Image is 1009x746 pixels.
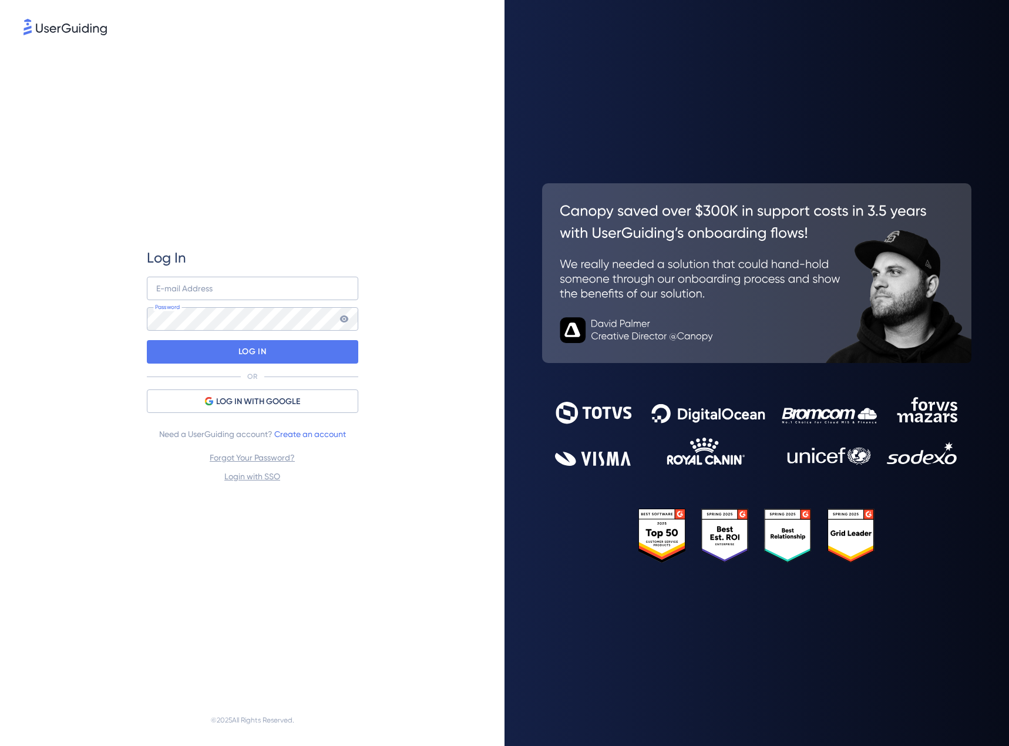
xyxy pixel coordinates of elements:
[216,395,300,409] span: LOG IN WITH GOOGLE
[274,429,346,439] a: Create an account
[159,427,346,441] span: Need a UserGuiding account?
[211,713,294,727] span: © 2025 All Rights Reserved.
[224,472,280,481] a: Login with SSO
[210,453,295,462] a: Forgot Your Password?
[542,183,971,363] img: 26c0aa7c25a843aed4baddd2b5e0fa68.svg
[555,397,958,466] img: 9302ce2ac39453076f5bc0f2f2ca889b.svg
[247,372,257,381] p: OR
[238,342,266,361] p: LOG IN
[147,248,186,267] span: Log In
[23,19,107,35] img: 8faab4ba6bc7696a72372aa768b0286c.svg
[638,509,875,563] img: 25303e33045975176eb484905ab012ff.svg
[147,277,358,300] input: example@company.com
